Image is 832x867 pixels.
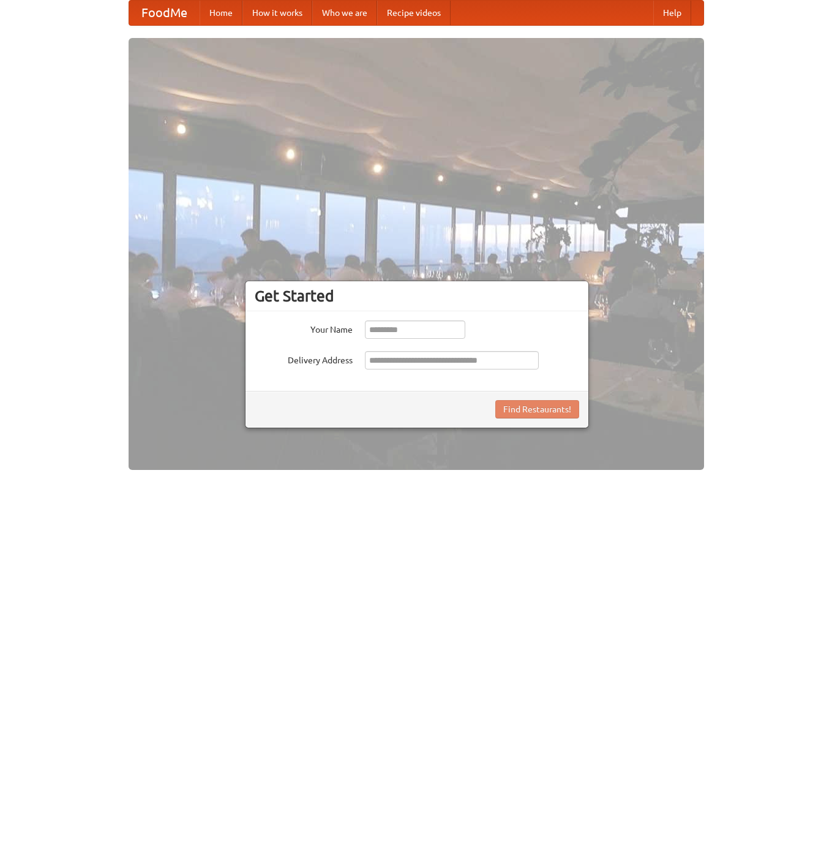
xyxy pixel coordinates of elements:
[242,1,312,25] a: How it works
[495,400,579,418] button: Find Restaurants!
[255,351,353,366] label: Delivery Address
[129,1,200,25] a: FoodMe
[377,1,451,25] a: Recipe videos
[200,1,242,25] a: Home
[312,1,377,25] a: Who we are
[255,287,579,305] h3: Get Started
[255,320,353,336] label: Your Name
[653,1,691,25] a: Help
